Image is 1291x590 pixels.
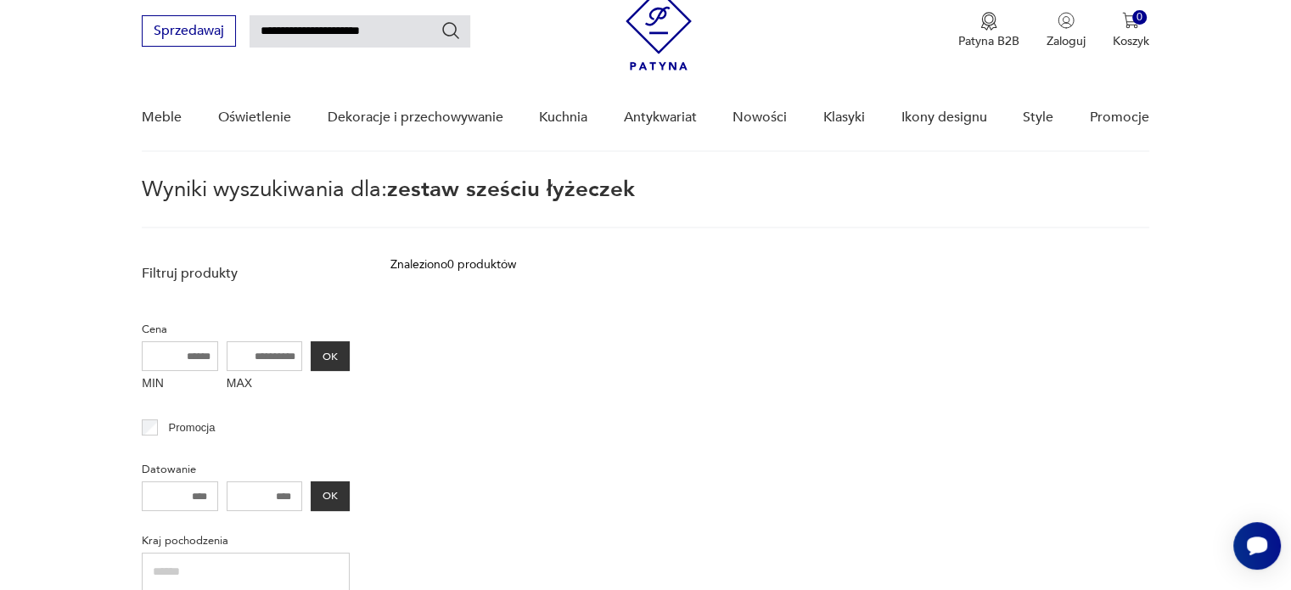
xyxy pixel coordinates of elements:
iframe: Smartsupp widget button [1233,522,1281,570]
p: Wyniki wyszukiwania dla: [142,179,1148,228]
p: Filtruj produkty [142,264,350,283]
img: Ikona medalu [980,12,997,31]
label: MIN [142,371,218,398]
p: Cena [142,320,350,339]
button: Szukaj [441,20,461,41]
label: MAX [227,371,303,398]
a: Sprzedawaj [142,26,236,38]
a: Ikony designu [901,85,986,150]
a: Antykwariat [624,85,697,150]
button: Patyna B2B [958,12,1019,49]
a: Ikona medaluPatyna B2B [958,12,1019,49]
img: Ikona koszyka [1122,12,1139,29]
p: Zaloguj [1047,33,1086,49]
p: Kraj pochodzenia [142,531,350,550]
p: Promocja [169,419,216,437]
a: Meble [142,85,182,150]
button: Sprzedawaj [142,15,236,47]
button: 0Koszyk [1113,12,1149,49]
div: Znaleziono 0 produktów [390,256,516,274]
button: OK [311,481,350,511]
button: Zaloguj [1047,12,1086,49]
div: 0 [1132,10,1147,25]
a: Nowości [733,85,787,150]
a: Style [1023,85,1053,150]
a: Kuchnia [539,85,587,150]
button: OK [311,341,350,371]
a: Dekoracje i przechowywanie [327,85,502,150]
a: Klasyki [823,85,865,150]
a: Promocje [1090,85,1149,150]
span: zestaw sześciu łyżeczek [387,174,635,205]
p: Patyna B2B [958,33,1019,49]
p: Datowanie [142,460,350,479]
img: Ikonka użytkownika [1058,12,1075,29]
p: Koszyk [1113,33,1149,49]
a: Oświetlenie [218,85,291,150]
